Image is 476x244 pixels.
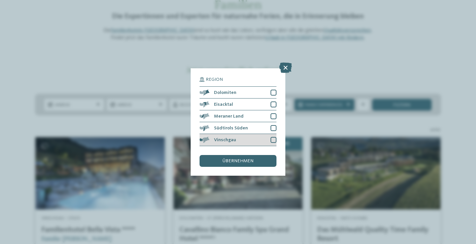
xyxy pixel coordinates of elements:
span: Vinschgau [214,138,236,142]
span: Meraner Land [214,114,244,119]
span: Eisacktal [214,102,233,107]
span: Region [206,77,223,82]
span: Südtirols Süden [214,126,248,130]
span: Dolomiten [214,90,236,95]
span: übernehmen [223,159,253,163]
